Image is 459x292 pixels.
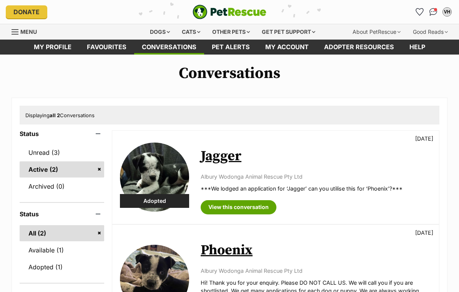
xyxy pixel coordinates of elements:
[20,28,37,35] span: Menu
[441,6,453,18] button: My account
[201,242,253,259] a: Phoenix
[201,148,241,165] a: Jagger
[402,40,433,55] a: Help
[415,229,433,237] p: [DATE]
[193,5,266,19] img: logo-e224e6f780fb5917bec1dbf3a21bbac754714ae5b6737aabdf751b685950b380.svg
[193,5,266,19] a: PetRescue
[413,6,426,18] a: Favourites
[6,5,47,18] a: Donate
[79,40,134,55] a: Favourites
[12,24,42,38] a: Menu
[427,6,439,18] a: Conversations
[201,184,431,192] p: ***We lodged an application for ‘Jagger’ can you utilise this for ‘Phoenix’?***
[413,6,453,18] ul: Account quick links
[201,173,431,181] p: Albury Wodonga Animal Rescue Pty Ltd
[429,8,437,16] img: chat-41dd97257d64d25036548639549fe6c8038ab92f7586957e7f3b1b290dea8141.svg
[120,194,189,208] div: Adopted
[20,161,104,178] a: Active (2)
[176,24,206,40] div: Cats
[415,134,433,143] p: [DATE]
[145,24,175,40] div: Dogs
[20,259,104,275] a: Adopted (1)
[347,24,406,40] div: About PetRescue
[20,225,104,241] a: All (2)
[407,24,453,40] div: Good Reads
[204,40,258,55] a: Pet alerts
[207,24,255,40] div: Other pets
[201,200,276,214] a: View this conversation
[26,40,79,55] a: My profile
[201,267,431,275] p: Albury Wodonga Animal Rescue Pty Ltd
[134,40,204,55] a: conversations
[25,112,95,118] span: Displaying Conversations
[20,144,104,161] a: Unread (3)
[120,143,189,212] img: Jagger
[443,8,451,16] div: VH
[20,178,104,194] a: Archived (0)
[50,112,60,118] strong: all 2
[256,24,321,40] div: Get pet support
[20,242,104,258] a: Available (1)
[20,130,104,137] header: Status
[316,40,402,55] a: Adopter resources
[20,211,104,217] header: Status
[258,40,316,55] a: My account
